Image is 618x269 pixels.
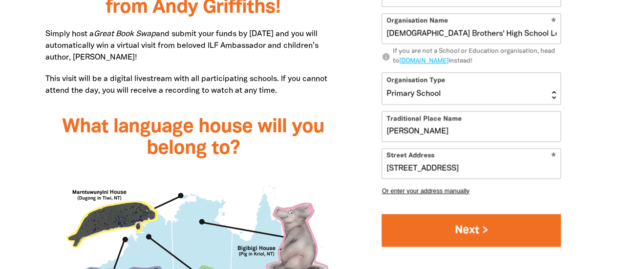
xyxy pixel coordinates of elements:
button: Or enter your address manually [382,187,561,194]
em: Great Book Swap [94,31,156,38]
button: Next > [382,214,561,247]
i: info [382,52,390,61]
p: Simply host a and submit your funds by [DATE] and you will automatically win a virtual visit from... [45,28,341,63]
span: What language house will you belong to? [62,118,324,157]
p: This visit will be a digital livestream with all participating schools. If you cannot attend the ... [45,73,341,97]
a: [DOMAIN_NAME] [399,58,448,64]
div: If you are not a School or Education organisation, head to instead! [393,47,561,66]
